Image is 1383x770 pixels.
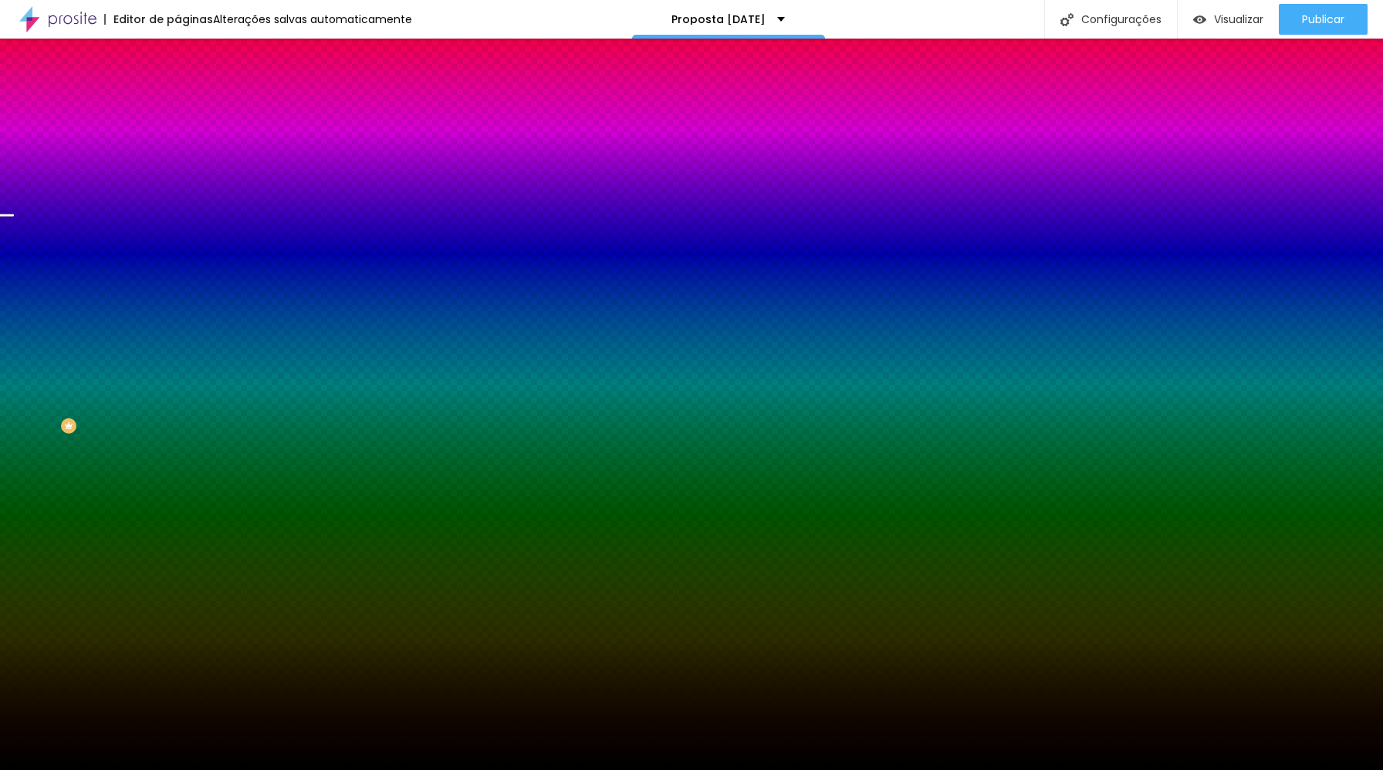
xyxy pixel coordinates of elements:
[1178,4,1279,35] button: Visualizar
[1214,12,1263,27] font: Visualizar
[1060,13,1074,26] img: Ícone
[1193,13,1206,26] img: view-1.svg
[671,12,766,27] font: Proposta [DATE]
[1302,12,1344,27] font: Publicar
[1081,12,1162,27] font: Configurações
[213,12,412,27] font: Alterações salvas automaticamente
[1279,4,1368,35] button: Publicar
[113,12,213,27] font: Editor de páginas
